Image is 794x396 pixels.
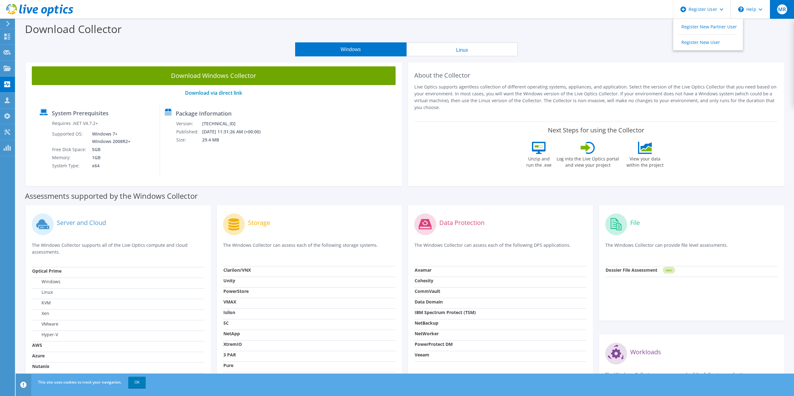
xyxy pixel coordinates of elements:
strong: 3 PAR [223,352,236,358]
label: Log into the Live Optics portal and view your project [556,154,619,168]
p: The Windows Collector can assess each of the following storage systems. [223,242,396,255]
span: MR [777,4,787,14]
label: Requires .NET V4.7.2+ [52,120,98,126]
label: Unzip and run the .exe [524,154,553,168]
tspan: NEW! [666,269,672,272]
strong: Azure [32,353,45,359]
svg: \n [738,7,744,12]
td: [TECHNICAL_ID] [202,120,269,128]
p: The Windows Collector can assess each of the following DPS applications. [414,242,587,255]
label: File [630,220,640,226]
strong: NetApp [223,331,240,336]
p: The Windows Collector can provide file level assessments. [605,242,778,255]
a: OK [128,377,146,388]
a: Download Windows Collector [32,66,396,85]
td: Memory: [52,154,87,162]
strong: Avamar [415,267,431,273]
strong: Nutanix [32,363,49,369]
td: Free Disk Space: [52,146,87,154]
button: Linux [407,42,518,56]
strong: VMAX [223,299,236,305]
strong: Veeam [415,352,429,358]
label: Storage [248,220,270,226]
strong: SC [223,320,229,326]
strong: Clariion/VNX [223,267,251,273]
label: VMware [32,321,58,327]
td: 5GB [87,146,132,154]
a: Register New Partner User [673,19,743,34]
p: Live Optics supports agentless collection of different operating systems, appliances, and applica... [414,83,778,111]
label: Xen [32,310,49,317]
strong: Optical Prime [32,268,61,274]
strong: Data Domain [415,299,443,305]
label: KVM [32,300,51,306]
strong: NetBackup [415,320,438,326]
label: Package Information [176,110,231,117]
td: System Type: [52,162,87,170]
td: Supported OS: [52,130,87,146]
strong: Isilon [223,309,235,315]
td: Version: [176,120,202,128]
strong: PowerStore [223,288,249,294]
a: Download via direct link [185,89,242,96]
strong: AWS [32,342,42,348]
strong: Unity [223,278,235,284]
label: View your data within the project [622,154,667,168]
label: Server and Cloud [57,220,106,226]
strong: NetWorker [415,331,439,336]
button: Windows [295,42,407,56]
label: Download Collector [25,22,122,36]
strong: Hitachi [223,373,239,379]
a: Register New User [673,35,743,50]
label: Assessments supported by the Windows Collector [25,193,198,199]
label: Linux [32,289,53,295]
label: Hyper-V [32,332,58,338]
strong: PowerProtect DM [415,341,453,347]
td: Size: [176,136,202,144]
td: Published: [176,128,202,136]
td: [DATE] 11:31:26 AM (+00:00) [202,128,269,136]
p: The Windows Collector can assess each of the following applications. [605,371,778,384]
td: x64 [87,162,132,170]
p: The Windows Collector supports all of the Live Optics compute and cloud assessments. [32,242,204,255]
span: This site uses cookies to track your navigation. [38,379,122,385]
h2: About the Collector [414,72,778,79]
strong: XtremIO [223,341,242,347]
strong: Dossier File Assessment [606,267,657,273]
label: Next Steps for using the Collector [548,126,644,134]
strong: CommVault [415,288,440,294]
strong: Pure [223,362,233,368]
strong: IBM Spectrum Protect (TSM) [415,309,476,315]
strong: Cohesity [415,278,433,284]
td: 1GB [87,154,132,162]
label: System Prerequisites [52,110,109,116]
label: Data Protection [439,220,485,226]
label: Windows [32,279,61,285]
label: Workloads [630,349,661,355]
td: Windows 7+ Windows 2008R2+ [87,130,132,146]
td: 29.4 MB [202,136,269,144]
